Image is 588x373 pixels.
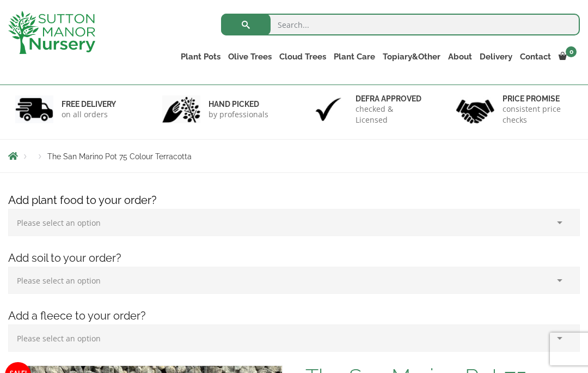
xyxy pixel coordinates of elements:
[456,93,494,126] img: 4.jpg
[503,104,573,125] p: consistent price checks
[209,109,268,120] p: by professionals
[8,11,95,54] img: logo
[516,49,555,64] a: Contact
[379,49,444,64] a: Topiary&Other
[444,49,476,64] a: About
[62,99,116,109] h6: FREE DELIVERY
[177,49,224,64] a: Plant Pots
[330,49,379,64] a: Plant Care
[209,99,268,109] h6: hand picked
[221,14,580,35] input: Search...
[15,95,53,123] img: 1.jpg
[555,49,580,64] a: 0
[275,49,330,64] a: Cloud Trees
[224,49,275,64] a: Olive Trees
[309,95,347,123] img: 3.jpg
[503,94,573,104] h6: Price promise
[8,152,580,160] nav: Breadcrumbs
[162,95,200,123] img: 2.jpg
[476,49,516,64] a: Delivery
[356,94,426,104] h6: Defra approved
[62,109,116,120] p: on all orders
[356,104,426,125] p: checked & Licensed
[47,152,192,161] span: The San Marino Pot 75 Colour Terracotta
[566,46,577,57] span: 0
